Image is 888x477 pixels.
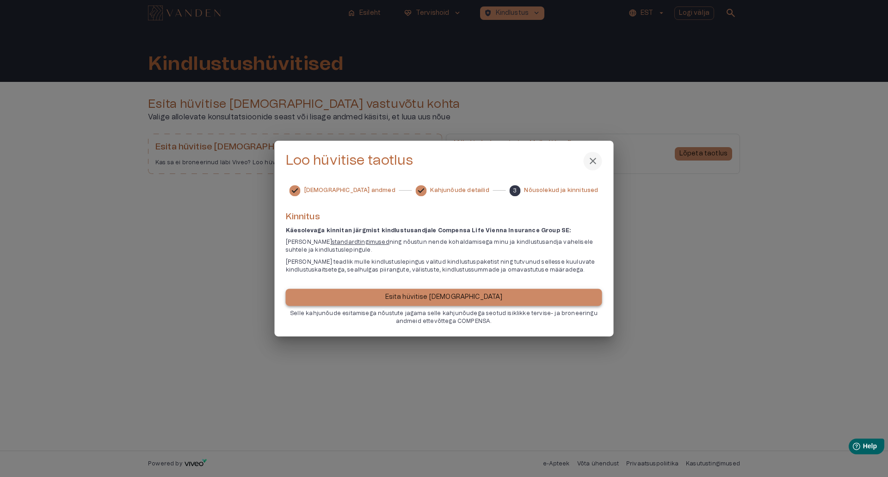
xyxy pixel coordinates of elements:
p: Esita hüvitise [DEMOGRAPHIC_DATA] [385,292,503,302]
span: Kahjunõude detailid [430,186,489,194]
p: Selle kahjunõude esitamisega nõustute jagama selle kahjunõudega seotud isiklikke tervise- ja bron... [286,310,602,325]
h3: Loo hüvitise taotlus [286,153,413,169]
span: Nõusolekud ja kinnitused [524,186,598,194]
button: sulge menüü [584,152,602,170]
button: Esita hüvitise [DEMOGRAPHIC_DATA] [286,289,602,306]
p: Käesolevaga kinnitan järgmist kindlustusandjale Compensa Life Vienna Insurance Group SE: [286,227,602,235]
iframe: Help widget launcher [816,435,888,461]
text: 3 [513,188,517,193]
span: [DEMOGRAPHIC_DATA] andmed [304,186,395,194]
a: standardtingimused [332,239,389,245]
div: [PERSON_NAME] ning nõustun nende kohaldamisega minu ja kindlustusandja vahelisele suhtele ja kind... [286,238,602,254]
span: close [587,155,598,167]
p: [PERSON_NAME] teadlik mulle kindlustuslepingus valitud kindlustuspaketist ning tutvunud sellesse ... [286,258,602,274]
h6: Kinnitus [286,211,602,223]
